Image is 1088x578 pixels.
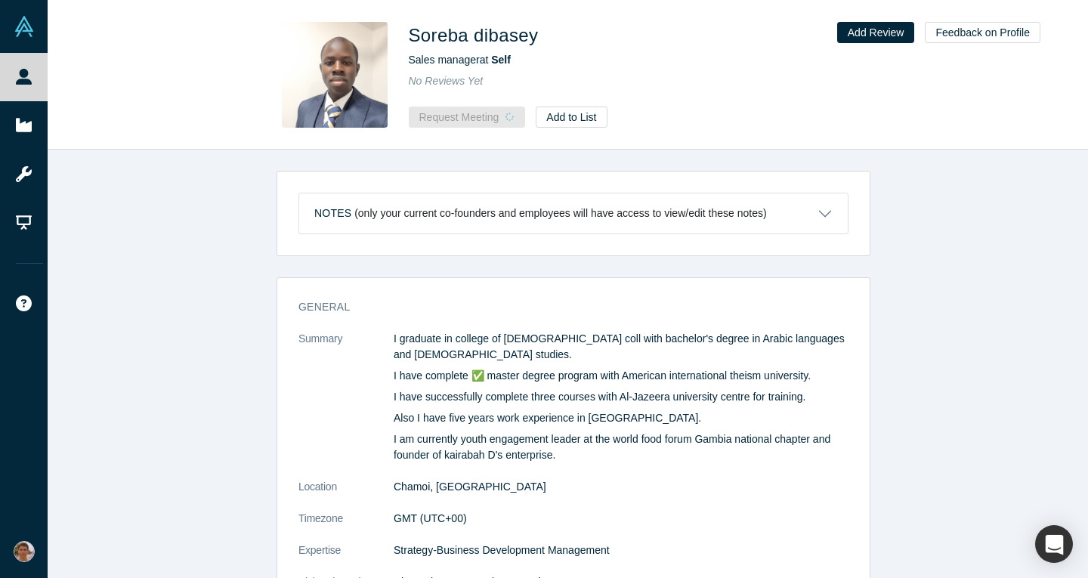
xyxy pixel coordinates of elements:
dt: Expertise [298,542,394,574]
dd: Chamoi, [GEOGRAPHIC_DATA] [394,479,848,495]
p: I have successfully complete three courses with Al-Jazeera university centre for training. [394,389,848,405]
span: Sales manager at [409,54,511,66]
button: Feedback on Profile [925,22,1040,43]
h1: Soreba dibasey [409,22,539,49]
button: Add to List [536,107,607,128]
p: Also I have five years work experience in [GEOGRAPHIC_DATA]. [394,410,848,426]
p: I graduate in college of [DEMOGRAPHIC_DATA] coll with bachelor's degree in Arabic languages and [... [394,331,848,363]
img: Alchemist Vault Logo [14,16,35,37]
dt: Summary [298,331,394,479]
h3: Notes [314,206,351,221]
p: (only your current co-founders and employees will have access to view/edit these notes) [354,207,767,220]
a: Self [491,54,511,66]
dd: GMT (UTC+00) [394,511,848,527]
img: Mikhail Baklanov's Account [14,541,35,562]
img: Soreba dibasey's Profile Image [282,22,388,128]
button: Add Review [837,22,915,43]
button: Notes (only your current co-founders and employees will have access to view/edit these notes) [299,193,848,233]
dt: Location [298,479,394,511]
p: I am currently youth engagement leader at the world food forum Gambia national chapter and founde... [394,431,848,463]
span: No Reviews Yet [409,75,484,87]
h3: General [298,299,827,315]
p: I have complete ✅ master degree program with American international theism university. [394,368,848,384]
button: Request Meeting [409,107,526,128]
span: Strategy-Business Development Management [394,544,610,556]
dt: Timezone [298,511,394,542]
